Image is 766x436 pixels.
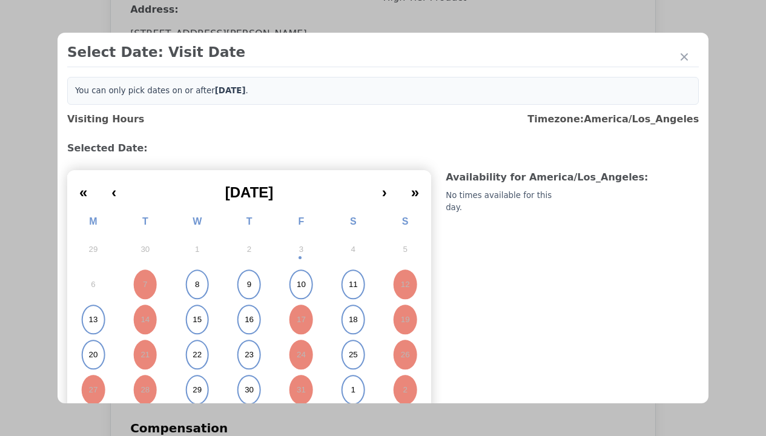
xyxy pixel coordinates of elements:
button: October 19, 2025 [379,302,431,337]
button: October 26, 2025 [379,337,431,372]
button: October 17, 2025 [275,302,327,337]
abbr: Sunday [402,216,409,226]
abbr: October 6, 2025 [91,279,95,290]
abbr: October 20, 2025 [88,349,97,360]
button: October 25, 2025 [327,337,379,372]
abbr: October 29, 2025 [193,385,202,395]
abbr: Monday [89,216,97,226]
abbr: October 4, 2025 [351,244,355,255]
button: [DATE] [128,175,369,202]
abbr: Tuesday [142,216,148,226]
abbr: October 24, 2025 [297,349,306,360]
button: October 21, 2025 [119,337,171,372]
button: October 10, 2025 [275,267,327,302]
button: » [399,175,431,202]
abbr: Thursday [246,216,253,226]
button: October 20, 2025 [67,337,119,372]
abbr: October 18, 2025 [349,314,358,325]
abbr: Friday [298,216,304,226]
button: October 13, 2025 [67,302,119,337]
abbr: October 22, 2025 [193,349,202,360]
button: ‹ [99,175,128,202]
button: October 7, 2025 [119,267,171,302]
abbr: September 30, 2025 [140,244,150,255]
abbr: September 29, 2025 [88,244,97,255]
button: October 15, 2025 [171,302,223,337]
h3: Visiting Hours [67,112,144,127]
button: › [370,175,399,202]
div: You can only pick dates on or after . [67,77,699,105]
button: October 24, 2025 [275,337,327,372]
button: October 16, 2025 [223,302,276,337]
button: October 18, 2025 [327,302,379,337]
button: October 9, 2025 [223,267,276,302]
button: October 23, 2025 [223,337,276,372]
abbr: October 1, 2025 [195,244,199,255]
abbr: October 19, 2025 [401,314,410,325]
abbr: October 16, 2025 [245,314,254,325]
abbr: October 25, 2025 [349,349,358,360]
abbr: October 10, 2025 [297,279,306,290]
abbr: October 23, 2025 [245,349,254,360]
h3: Selected Date: [67,141,699,156]
abbr: October 30, 2025 [245,385,254,395]
abbr: October 14, 2025 [140,314,150,325]
abbr: October 8, 2025 [195,279,199,290]
button: September 29, 2025 [67,232,119,267]
button: October 3, 2025 [275,232,327,267]
button: October 31, 2025 [275,372,327,408]
abbr: November 2, 2025 [403,385,407,395]
button: October 28, 2025 [119,372,171,408]
button: « [67,175,99,202]
div: No times available for this day. [446,190,570,214]
abbr: October 26, 2025 [401,349,410,360]
abbr: October 27, 2025 [88,385,97,395]
abbr: October 15, 2025 [193,314,202,325]
button: October 12, 2025 [379,267,431,302]
button: November 2, 2025 [379,372,431,408]
abbr: October 13, 2025 [88,314,97,325]
button: October 2, 2025 [223,232,276,267]
abbr: Wednesday [193,216,202,226]
abbr: October 9, 2025 [247,279,251,290]
h3: Availability for America/Los_Angeles : [446,170,699,185]
abbr: November 1, 2025 [351,385,355,395]
button: October 22, 2025 [171,337,223,372]
button: October 1, 2025 [171,232,223,267]
b: [DATE] [215,86,246,95]
span: [DATE] [225,184,274,200]
button: November 1, 2025 [327,372,379,408]
button: October 29, 2025 [171,372,223,408]
button: October 8, 2025 [171,267,223,302]
h2: Select Date: Visit Date [67,42,699,62]
abbr: October 28, 2025 [140,385,150,395]
abbr: October 3, 2025 [299,244,303,255]
abbr: October 17, 2025 [297,314,306,325]
abbr: Saturday [350,216,357,226]
button: September 30, 2025 [119,232,171,267]
button: October 4, 2025 [327,232,379,267]
abbr: October 5, 2025 [403,244,407,255]
button: October 14, 2025 [119,302,171,337]
button: October 5, 2025 [379,232,431,267]
button: October 27, 2025 [67,372,119,408]
abbr: October 2, 2025 [247,244,251,255]
button: October 11, 2025 [327,267,379,302]
abbr: October 31, 2025 [297,385,306,395]
button: October 30, 2025 [223,372,276,408]
abbr: October 21, 2025 [140,349,150,360]
abbr: October 7, 2025 [143,279,147,290]
abbr: October 11, 2025 [349,279,358,290]
h3: Timezone: America/Los_Angeles [527,112,699,127]
abbr: October 12, 2025 [401,279,410,290]
button: October 6, 2025 [67,267,119,302]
